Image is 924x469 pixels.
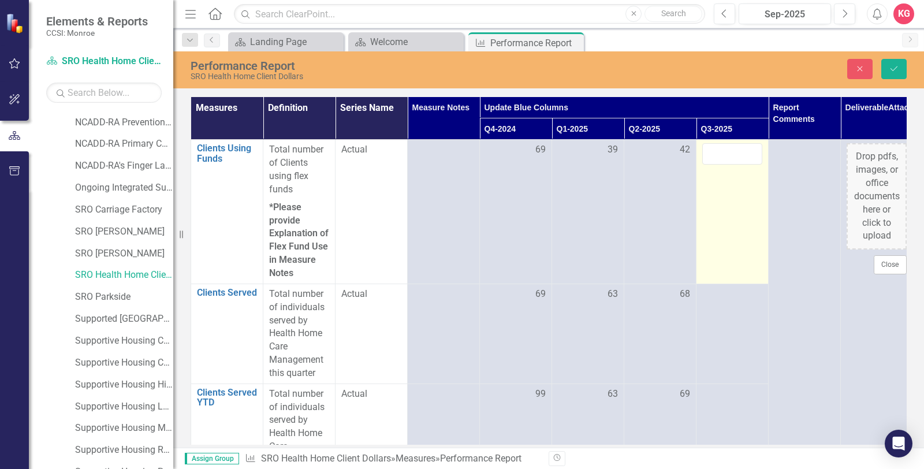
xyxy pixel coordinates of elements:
a: Clients Served [197,288,257,298]
div: Landing Page [250,35,341,49]
span: Actual [341,143,401,157]
a: Welcome [351,35,461,49]
a: SRO [PERSON_NAME] [75,225,173,239]
div: Welcome [370,35,461,49]
a: NCADD-RA's Finger Lakes Addiction Resource Center [75,159,173,173]
button: KG [893,3,914,24]
span: Search [661,9,686,18]
a: SRO Health Home Client Dollars [75,269,173,282]
a: Supportive Housing Combined Non-Reinvestment [75,334,173,348]
p: Total number of Clients using flex funds [269,143,329,198]
a: SRO Parkside [75,291,173,304]
span: Actual [341,388,401,401]
a: Supportive Housing MRT Beds [75,422,173,435]
a: NCADD-RA Primary CD Prevention [75,137,173,151]
a: Clients Using Funds [197,143,257,163]
span: 69 [535,288,546,301]
span: Actual [341,288,401,301]
div: Drop pdfs, images, or office documents here or click to upload [847,143,907,250]
strong: *Please provide Explanation of Flex Fund Use in Measure Notes [269,202,329,278]
button: Search [644,6,702,22]
span: Assign Group [185,453,239,464]
a: SRO [PERSON_NAME] [75,247,173,260]
a: Supportive Housing Long Stay [75,400,173,414]
small: CCSI: Monroe [46,28,148,38]
input: Search Below... [46,83,162,103]
button: Close [874,255,907,274]
a: Supported [GEOGRAPHIC_DATA] [75,312,173,326]
button: Sep-2025 [739,3,831,24]
div: » » [245,452,540,466]
a: NCADD-RA Prevention Resource Center [75,116,173,129]
a: Supportive Housing High Needs [75,378,173,392]
div: Sep-2025 [743,8,827,21]
span: 63 [608,388,618,401]
img: ClearPoint Strategy [6,13,26,33]
div: SRO Health Home Client Dollars [191,72,588,81]
div: Open Intercom Messenger [885,430,912,457]
a: Supportive Housing Community [75,356,173,370]
span: 69 [535,143,546,157]
span: 69 [680,388,690,401]
div: Performance Report [191,59,588,72]
span: 63 [608,288,618,301]
span: 99 [535,388,546,401]
div: Performance Report [490,36,581,50]
a: SRO Health Home Client Dollars [261,453,391,464]
div: Performance Report [440,453,521,464]
a: Measures [396,453,435,464]
a: SRO Health Home Client Dollars [46,55,162,68]
a: Clients Served YTD [197,388,257,408]
a: Landing Page [231,35,341,49]
span: 39 [608,143,618,157]
div: Total number of individuals served by Health Home Care Management this quarter [269,288,329,380]
a: SRO Carriage Factory [75,203,173,217]
span: 42 [680,143,690,157]
input: Search ClearPoint... [234,4,705,24]
a: Supportive Housing RCE Beds [75,444,173,457]
span: Elements & Reports [46,14,148,28]
a: Ongoing Integrated Supported Employment (OISE) services [75,181,173,195]
span: 68 [680,288,690,301]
